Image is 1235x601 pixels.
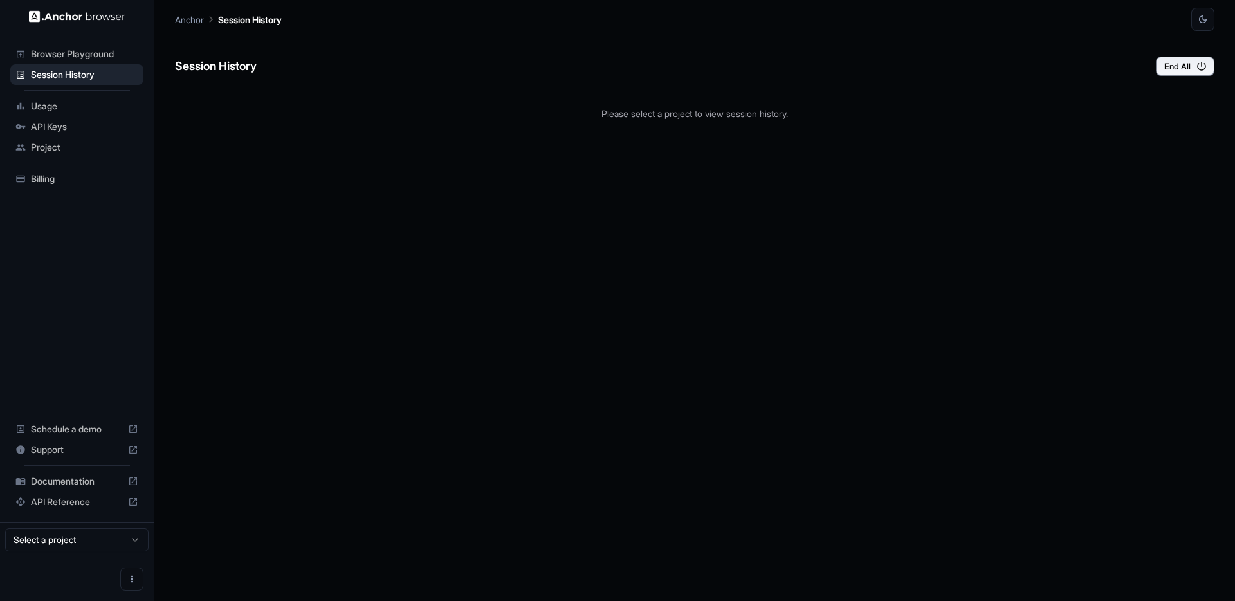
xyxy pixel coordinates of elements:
div: Schedule a demo [10,419,143,439]
div: Billing [10,169,143,189]
div: Browser Playground [10,44,143,64]
div: API Keys [10,116,143,137]
div: Documentation [10,471,143,492]
img: Anchor Logo [29,10,125,23]
p: Session History [218,13,282,26]
span: Support [31,443,123,456]
p: Anchor [175,13,204,26]
button: Open menu [120,568,143,591]
span: Session History [31,68,138,81]
span: API Reference [31,495,123,508]
div: Support [10,439,143,460]
div: Session History [10,64,143,85]
span: Schedule a demo [31,423,123,436]
span: Documentation [31,475,123,488]
h6: Session History [175,57,257,76]
span: Billing [31,172,138,185]
div: API Reference [10,492,143,512]
span: API Keys [31,120,138,133]
div: Project [10,137,143,158]
button: End All [1156,57,1214,76]
p: Please select a project to view session history. [175,107,1214,120]
nav: breadcrumb [175,12,282,26]
span: Project [31,141,138,154]
span: Browser Playground [31,48,138,60]
div: Usage [10,96,143,116]
span: Usage [31,100,138,113]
